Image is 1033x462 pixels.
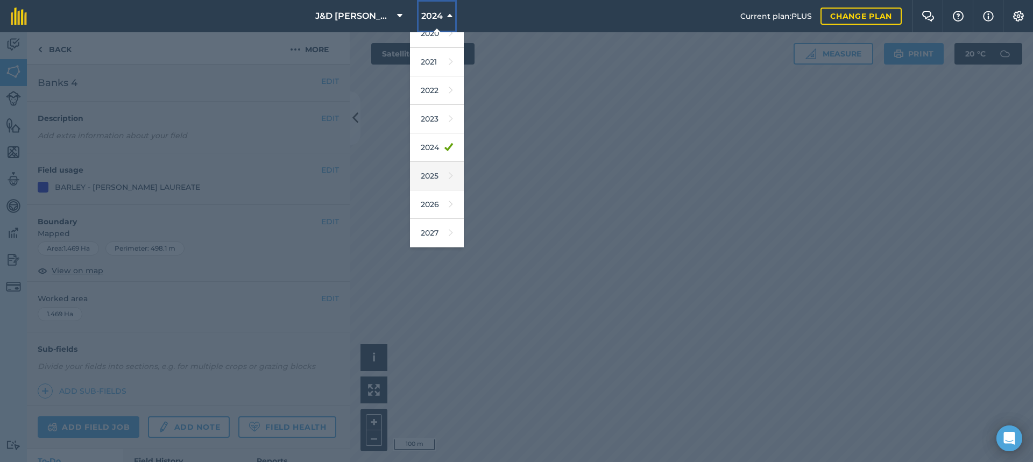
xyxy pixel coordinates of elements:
[1012,11,1025,22] img: A cog icon
[421,10,443,23] span: 2024
[410,219,464,247] a: 2027
[922,11,935,22] img: Two speech bubbles overlapping with the left bubble in the forefront
[410,48,464,76] a: 2021
[983,10,994,23] img: svg+xml;base64,PHN2ZyB4bWxucz0iaHR0cDovL3d3dy53My5vcmcvMjAwMC9zdmciIHdpZHRoPSIxNyIgaGVpZ2h0PSIxNy...
[11,8,27,25] img: fieldmargin Logo
[952,11,965,22] img: A question mark icon
[740,10,812,22] span: Current plan : PLUS
[996,425,1022,451] div: Open Intercom Messenger
[410,105,464,133] a: 2023
[410,190,464,219] a: 2026
[410,76,464,105] a: 2022
[410,133,464,162] a: 2024
[820,8,902,25] a: Change plan
[315,10,393,23] span: J&D [PERSON_NAME] & sons
[410,162,464,190] a: 2025
[410,19,464,48] a: 2020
